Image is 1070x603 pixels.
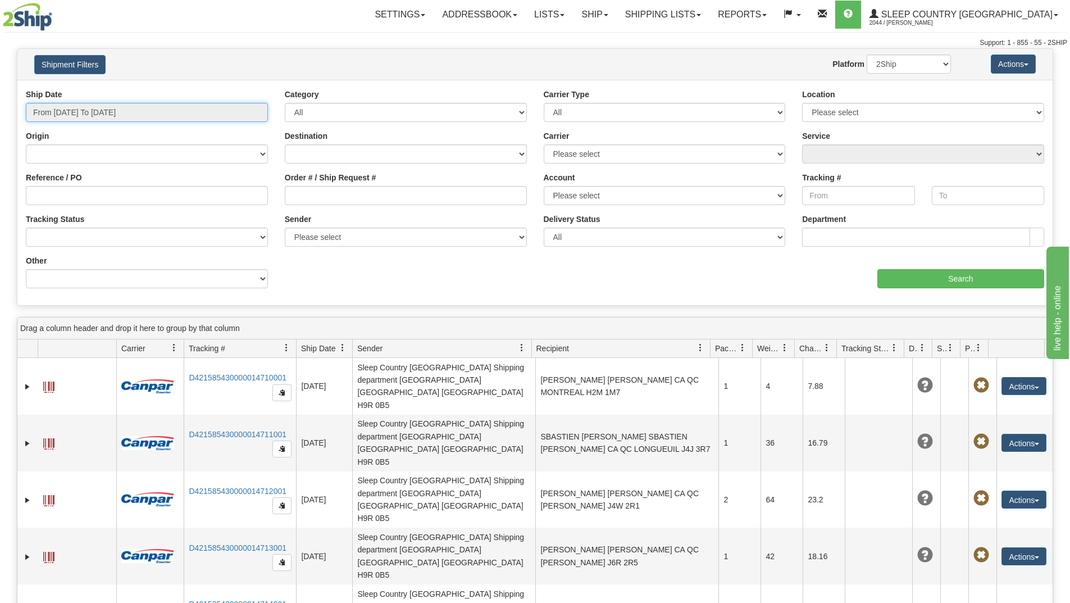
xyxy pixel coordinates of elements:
[1001,377,1046,395] button: Actions
[352,358,535,415] td: Sleep Country [GEOGRAPHIC_DATA] Shipping department [GEOGRAPHIC_DATA] [GEOGRAPHIC_DATA] [GEOGRAPH...
[1001,547,1046,565] button: Actions
[285,130,327,142] label: Destination
[941,338,960,357] a: Shipment Issues filter column settings
[22,551,33,563] a: Expand
[803,358,845,415] td: 7.88
[434,1,526,29] a: Addressbook
[352,471,535,528] td: Sleep Country [GEOGRAPHIC_DATA] Shipping department [GEOGRAPHIC_DATA] [GEOGRAPHIC_DATA] [GEOGRAPH...
[272,384,292,401] button: Copy to clipboard
[285,214,311,225] label: Sender
[917,434,933,450] span: Unknown
[761,471,803,528] td: 64
[878,10,1053,19] span: Sleep Country [GEOGRAPHIC_DATA]
[544,172,575,183] label: Account
[272,441,292,457] button: Copy to clipboard
[917,378,933,393] span: Unknown
[43,490,54,508] a: Label
[22,381,33,392] a: Expand
[991,55,1036,74] button: Actions
[277,338,296,357] a: Tracking # filter column settings
[352,415,535,471] td: Sleep Country [GEOGRAPHIC_DATA] Shipping department [GEOGRAPHIC_DATA] [GEOGRAPHIC_DATA] [GEOGRAPH...
[715,343,739,354] span: Packages
[617,1,709,29] a: Shipping lists
[34,55,106,74] button: Shipment Filters
[285,172,376,183] label: Order # / Ship Request #
[761,358,803,415] td: 4
[296,528,352,584] td: [DATE]
[189,487,286,496] a: D421585430000014712001
[333,338,352,357] a: Ship Date filter column settings
[3,38,1067,48] div: Support: 1 - 855 - 55 - 2SHIP
[1001,434,1046,452] button: Actions
[121,549,174,563] img: 14 - Canpar
[526,1,573,29] a: Lists
[535,528,718,584] td: [PERSON_NAME] [PERSON_NAME] CA QC [PERSON_NAME] J6R 2R5
[803,415,845,471] td: 16.79
[272,554,292,571] button: Copy to clipboard
[535,471,718,528] td: [PERSON_NAME] [PERSON_NAME] CA QC [PERSON_NAME] J4W 2R1
[189,343,225,354] span: Tracking #
[909,343,918,354] span: Delivery Status
[296,358,352,415] td: [DATE]
[22,438,33,449] a: Expand
[26,89,62,100] label: Ship Date
[352,528,535,584] td: Sleep Country [GEOGRAPHIC_DATA] Shipping department [GEOGRAPHIC_DATA] [GEOGRAPHIC_DATA] [GEOGRAPH...
[718,528,761,584] td: 1
[121,436,174,450] img: 14 - Canpar
[799,343,823,354] span: Charge
[917,547,933,563] span: Unknown
[26,255,47,266] label: Other
[861,1,1067,29] a: Sleep Country [GEOGRAPHIC_DATA] 2044 / [PERSON_NAME]
[165,338,184,357] a: Carrier filter column settings
[718,471,761,528] td: 2
[1044,244,1069,359] iframe: chat widget
[775,338,794,357] a: Weight filter column settings
[535,358,718,415] td: [PERSON_NAME] [PERSON_NAME] CA QC MONTREAL H2M 1M7
[301,343,335,354] span: Ship Date
[937,343,946,354] span: Shipment Issues
[544,89,589,100] label: Carrier Type
[1001,491,1046,509] button: Actions
[544,130,570,142] label: Carrier
[917,491,933,506] span: Unknown
[803,528,845,584] td: 18.16
[26,214,84,225] label: Tracking Status
[17,318,1053,339] div: grid grouping header
[285,89,319,100] label: Category
[969,338,988,357] a: Pickup Status filter column settings
[544,214,600,225] label: Delivery Status
[841,343,890,354] span: Tracking Status
[43,433,54,451] a: Label
[26,130,49,142] label: Origin
[43,547,54,565] a: Label
[932,186,1044,205] input: To
[709,1,775,29] a: Reports
[965,343,975,354] span: Pickup Status
[817,338,836,357] a: Charge filter column settings
[802,214,846,225] label: Department
[8,7,104,20] div: live help - online
[22,495,33,506] a: Expand
[757,343,781,354] span: Weight
[26,172,82,183] label: Reference / PO
[877,269,1044,288] input: Search
[718,358,761,415] td: 1
[733,338,752,357] a: Packages filter column settings
[802,186,914,205] input: From
[573,1,616,29] a: Ship
[535,415,718,471] td: SBASTIEN [PERSON_NAME] SBASTIEN [PERSON_NAME] CA QC LONGUEUIL J4J 3R7
[536,343,569,354] span: Recipient
[761,528,803,584] td: 42
[189,430,286,439] a: D421585430000014711001
[973,434,989,450] span: Pickup Not Assigned
[189,373,286,382] a: D421585430000014710001
[512,338,531,357] a: Sender filter column settings
[3,3,52,31] img: logo2044.jpg
[121,492,174,506] img: 14 - Canpar
[832,58,864,70] label: Platform
[761,415,803,471] td: 36
[803,471,845,528] td: 23.2
[973,491,989,506] span: Pickup Not Assigned
[802,89,835,100] label: Location
[296,415,352,471] td: [DATE]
